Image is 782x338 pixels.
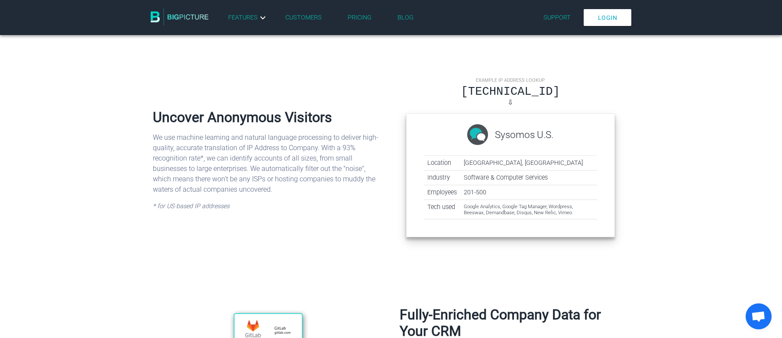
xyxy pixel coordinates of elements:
[460,200,597,219] td: google analytics, google tag manager, wordpress, beeswax, demandbase, disqus, new relic, vimeo
[424,200,460,219] td: Tech used
[424,155,460,170] td: Location
[424,185,460,200] td: Employees
[285,14,322,21] a: Customers
[460,170,597,185] td: Software & Computer Services
[746,303,772,329] a: Open chat
[584,9,632,26] a: Login
[153,132,385,195] p: We use machine learning and natural language processing to deliver high-quality, accurate transla...
[543,14,571,21] a: Support
[406,85,615,98] div: [TECHNICAL_ID]
[151,8,209,26] img: BigPicture.io
[460,185,597,200] td: 201-500
[460,155,597,170] td: [GEOGRAPHIC_DATA], [GEOGRAPHIC_DATA]
[348,14,372,21] a: Pricing
[467,124,488,145] img: sysomos-twitter.jpg
[228,13,268,23] a: Features
[397,14,414,21] a: Blog
[424,124,597,145] div: Sysomos U.S.
[424,170,460,185] td: Industry
[153,109,385,126] h2: Uncover Anonymous Visitors
[153,202,385,211] p: * for US-based IP addresses
[406,76,615,85] div: Example IP Address Lookup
